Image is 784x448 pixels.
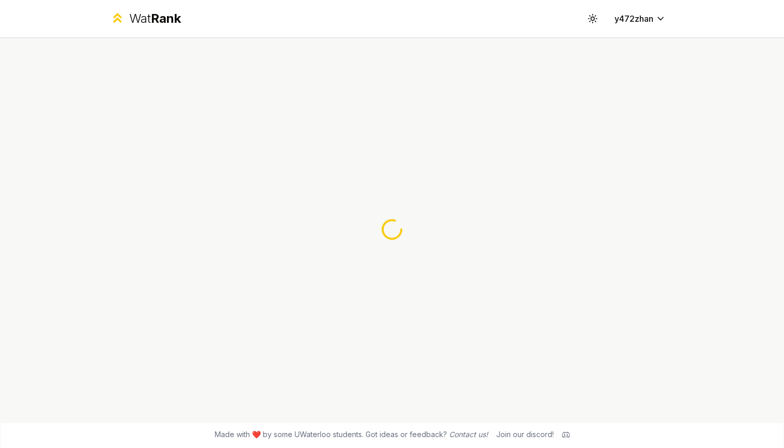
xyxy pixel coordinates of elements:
[614,12,653,25] span: y472zhan
[215,429,488,440] span: Made with ❤️ by some UWaterloo students. Got ideas or feedback?
[129,10,181,27] div: Wat
[449,430,488,439] a: Contact us!
[151,11,181,26] span: Rank
[496,429,554,440] div: Join our discord!
[606,9,674,28] button: y472zhan
[110,10,181,27] a: WatRank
